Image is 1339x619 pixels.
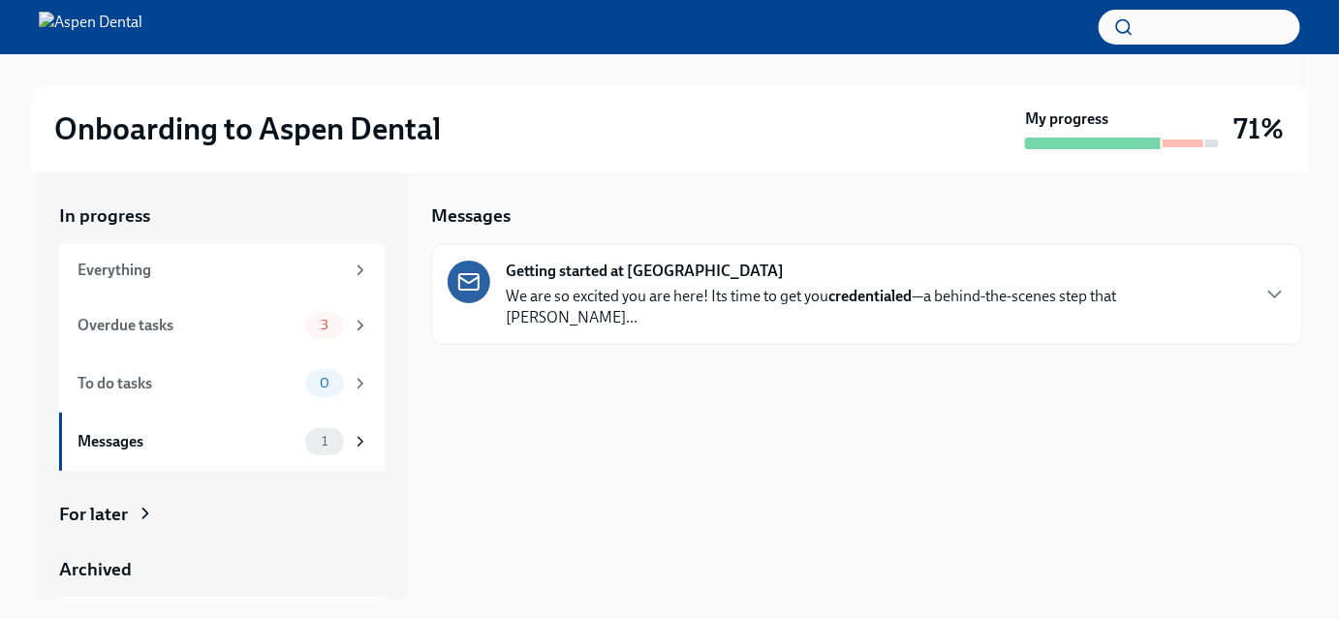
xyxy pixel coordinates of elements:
strong: Getting started at [GEOGRAPHIC_DATA] [506,261,784,282]
div: Overdue tasks [78,315,297,336]
a: In progress [59,203,385,229]
img: Aspen Dental [39,12,142,43]
div: Messages [78,431,297,452]
h3: 71% [1234,111,1285,146]
span: 3 [309,318,340,332]
div: For later [59,502,128,527]
h2: Onboarding to Aspen Dental [54,109,441,148]
strong: My progress [1025,108,1108,130]
div: To do tasks [78,373,297,394]
strong: credentialed [828,287,912,305]
h5: Messages [431,203,511,229]
a: Messages1 [59,413,385,471]
a: Everything [59,244,385,296]
span: 1 [310,434,339,449]
p: We are so excited you are here! Its time to get you —a behind-the-scenes step that [PERSON_NAME]... [506,286,1248,328]
a: For later [59,502,385,527]
a: Overdue tasks3 [59,296,385,355]
a: Archived [59,557,385,582]
div: Everything [78,260,344,281]
a: To do tasks0 [59,355,385,413]
span: 0 [308,376,341,390]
